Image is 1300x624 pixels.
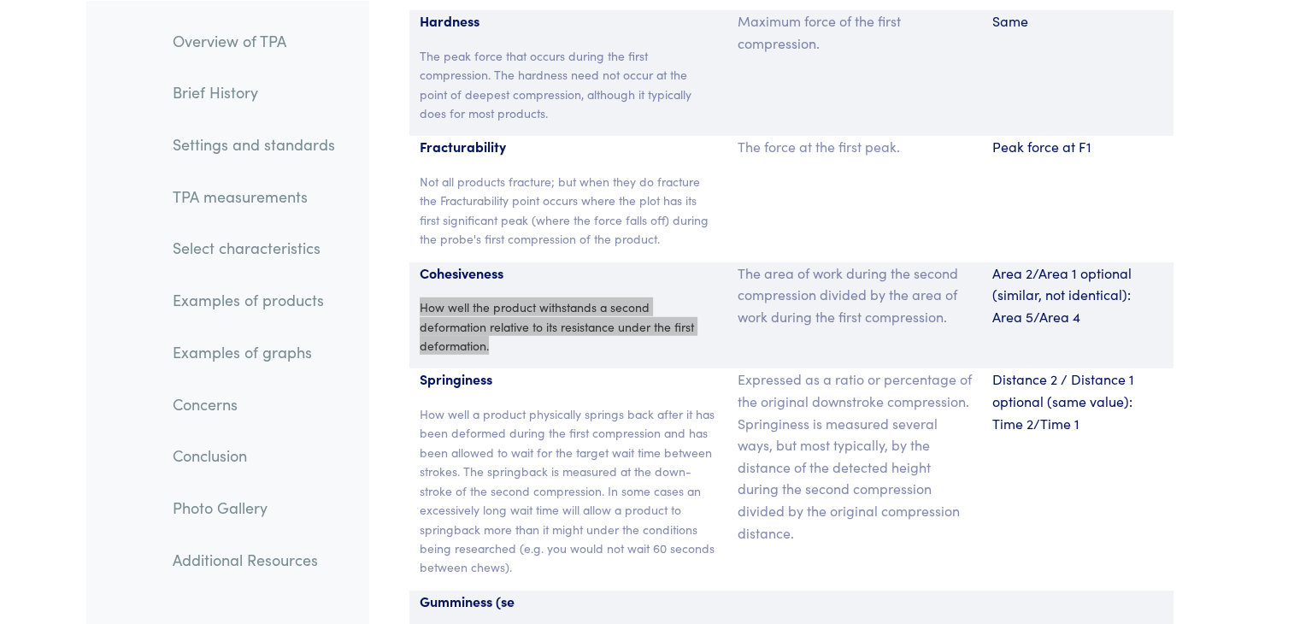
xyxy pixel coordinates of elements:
p: The force at the first peak. [738,136,972,158]
a: Concerns [159,384,349,423]
p: Maximum force of the first compression. [738,10,972,54]
p: Springiness [420,368,718,391]
p: The peak force that occurs during the first compression. The hardness need not occur at the point... [420,46,718,123]
a: Brief History [159,73,349,112]
p: The area of work during the second compression divided by the area of work during the first compr... [738,262,972,328]
p: Same [992,10,1163,32]
p: Not all products fracture; but when they do fracture the Fracturability point occurs where the pl... [420,172,718,249]
a: Overview of TPA [159,21,349,60]
a: Photo Gallery [159,487,349,527]
p: Expressed as a ratio or percentage of the original downstroke compression. Springiness is measure... [738,368,972,544]
a: Select characteristics [159,228,349,268]
a: Additional Resources [159,539,349,579]
p: Cohesiveness [420,262,718,285]
p: Area 2/Area 1 optional (similar, not identical): Area 5/Area 4 [992,262,1163,328]
a: TPA measurements [159,176,349,215]
p: Distance 2 / Distance 1 optional (same value): Time 2/Time 1 [992,368,1163,434]
a: Examples of products [159,280,349,320]
p: How well a product physically springs back after it has been deformed during the first compressio... [420,404,718,577]
a: Settings and standards [159,124,349,163]
p: Peak force at F1 [992,136,1163,158]
a: Examples of graphs [159,332,349,371]
a: Conclusion [159,436,349,475]
p: How well the product withstands a second deformation relative to its resistance under the first d... [420,297,718,355]
p: Fracturability [420,136,718,158]
p: Gumminess (se [420,591,718,613]
p: Hardness [420,10,718,32]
